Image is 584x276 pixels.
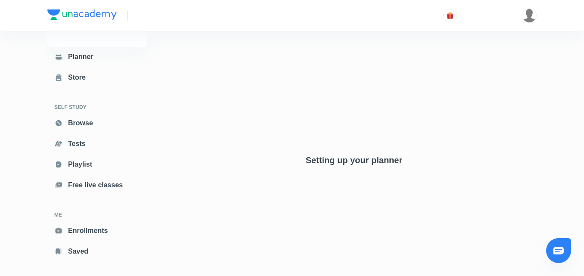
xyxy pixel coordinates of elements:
button: avatar [443,9,457,22]
a: Company Logo [47,9,117,22]
img: avatar [446,12,454,19]
a: Free live classes [47,177,147,194]
a: Tests [47,135,147,152]
a: Playlist [47,156,147,173]
a: Saved [47,243,147,260]
a: Enrollments [47,222,147,239]
a: Store [47,69,147,86]
a: Planner [47,48,147,65]
div: Store [68,72,91,83]
img: Abhijeet Srivastav [522,8,537,23]
img: Company Logo [47,9,117,20]
h6: ME [47,208,147,222]
h4: Setting up your planner [306,155,402,165]
a: Browse [47,115,147,132]
h6: SELF STUDY [47,100,147,115]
